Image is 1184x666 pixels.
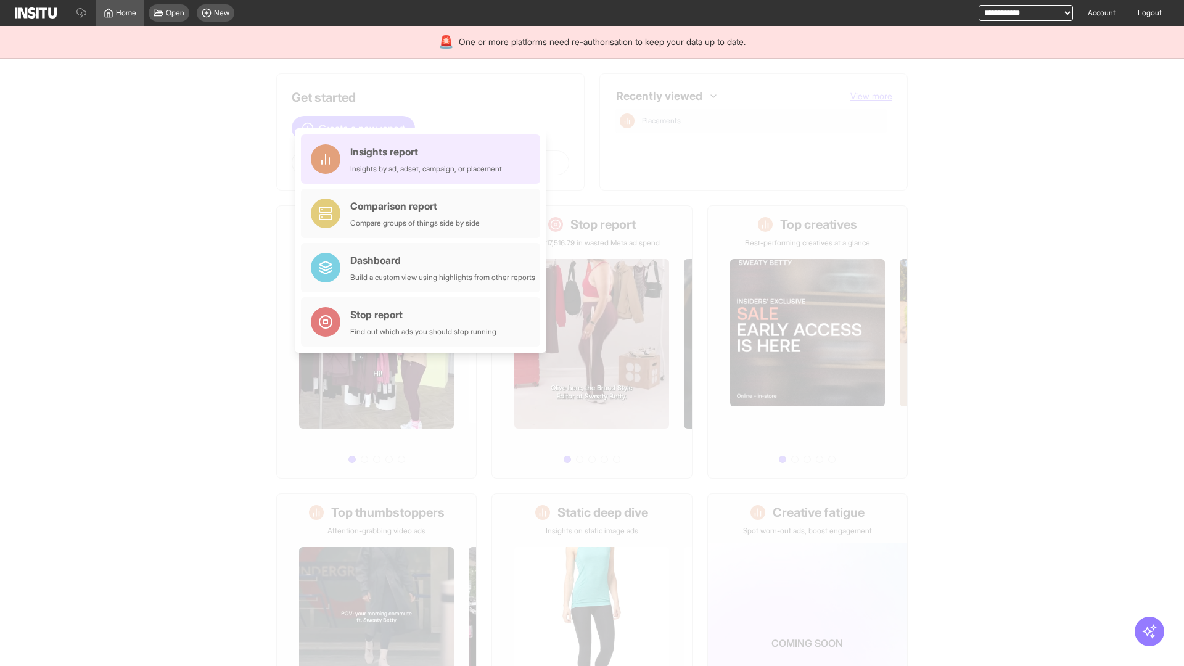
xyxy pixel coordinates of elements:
[350,164,502,174] div: Insights by ad, adset, campaign, or placement
[350,218,480,228] div: Compare groups of things side by side
[15,7,57,18] img: Logo
[350,253,535,268] div: Dashboard
[350,307,496,322] div: Stop report
[350,199,480,213] div: Comparison report
[166,8,184,18] span: Open
[350,327,496,337] div: Find out which ads you should stop running
[350,273,535,282] div: Build a custom view using highlights from other reports
[459,36,746,48] span: One or more platforms need re-authorisation to keep your data up to date.
[214,8,229,18] span: New
[116,8,136,18] span: Home
[350,144,502,159] div: Insights report
[438,33,454,51] div: 🚨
